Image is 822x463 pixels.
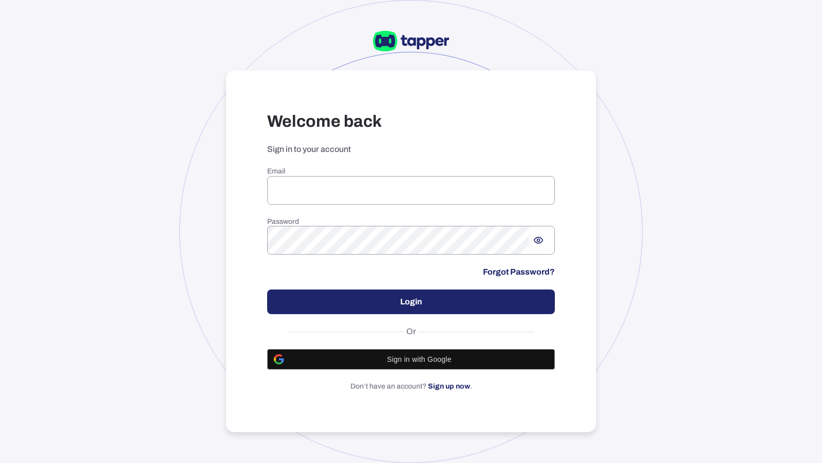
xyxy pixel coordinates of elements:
button: Show password [529,231,548,249]
p: Don’t have an account? . [267,382,555,391]
a: Sign up now [428,382,470,390]
span: Or [404,326,419,337]
span: Sign in with Google [290,355,548,363]
h6: Password [267,217,555,226]
button: Sign in with Google [267,349,555,370]
h3: Welcome back [267,111,555,132]
p: Sign in to your account [267,144,555,155]
a: Forgot Password? [483,267,555,277]
h6: Email [267,167,555,176]
button: Login [267,290,555,314]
